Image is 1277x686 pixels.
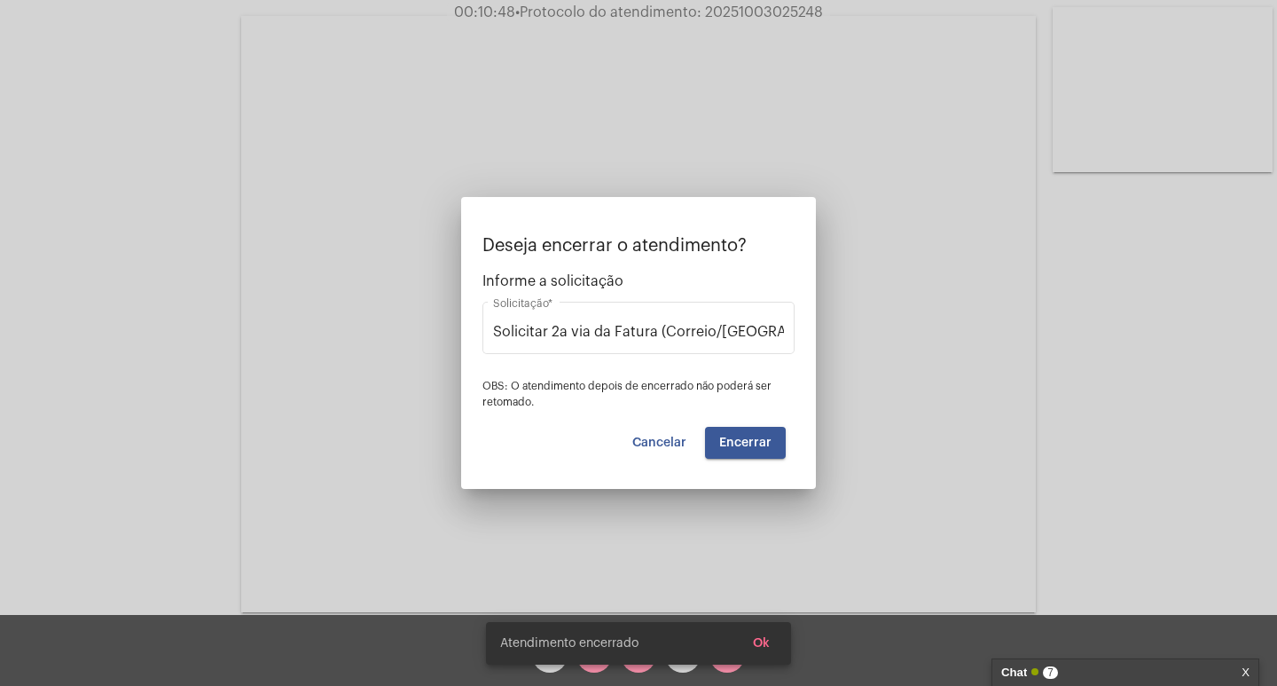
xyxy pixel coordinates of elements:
span: Atendimento encerrado [500,635,638,652]
span: Encerrar [719,437,772,449]
span: • [515,5,520,20]
span: OBS: O atendimento depois de encerrado não poderá ser retomado. [482,381,772,407]
span: Online [1031,668,1038,675]
span: Informe a solicitação [482,273,795,289]
a: X [1242,659,1250,686]
span: 7 [1043,666,1058,679]
span: Protocolo do atendimento: 20251003025248 [515,5,823,20]
p: Deseja encerrar o atendimento? [482,236,795,256]
button: Encerrar [705,427,786,459]
span: Ok [753,637,770,650]
input: Buscar solicitação [493,324,784,340]
strong: Chat [1001,659,1027,686]
button: Cancelar [618,427,701,459]
span: Cancelar [632,437,686,449]
span: 00:10:48 [454,5,515,20]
